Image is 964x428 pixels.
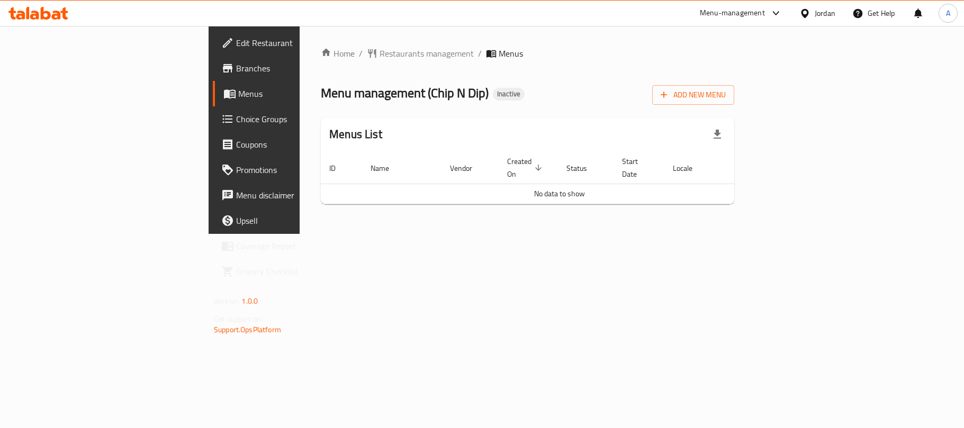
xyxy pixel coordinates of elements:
[236,189,361,202] span: Menu disclaimer
[213,157,370,183] a: Promotions
[238,87,361,100] span: Menus
[329,162,349,175] span: ID
[534,187,585,201] span: No data to show
[241,294,258,308] span: 1.0.0
[213,132,370,157] a: Coupons
[371,162,403,175] span: Name
[815,7,835,19] div: Jordan
[661,88,726,102] span: Add New Menu
[450,162,486,175] span: Vendor
[367,47,474,60] a: Restaurants management
[321,152,798,204] table: enhanced table
[214,323,281,336] a: Support.OpsPlatform
[652,85,734,105] button: Add New Menu
[673,162,706,175] span: Locale
[236,240,361,252] span: Coverage Report
[213,81,370,106] a: Menus
[236,265,361,278] span: Grocery Checklist
[622,155,652,180] span: Start Date
[213,208,370,233] a: Upsell
[213,259,370,284] a: Grocery Checklist
[493,89,525,98] span: Inactive
[705,122,730,147] div: Export file
[214,312,263,326] span: Get support on:
[493,88,525,101] div: Inactive
[213,233,370,259] a: Coverage Report
[213,56,370,81] a: Branches
[380,47,474,60] span: Restaurants management
[214,294,240,308] span: Version:
[321,47,734,60] nav: breadcrumb
[236,163,361,176] span: Promotions
[213,30,370,56] a: Edit Restaurant
[700,7,765,20] div: Menu-management
[499,47,523,60] span: Menus
[213,106,370,132] a: Choice Groups
[236,37,361,49] span: Edit Restaurant
[946,7,950,19] span: A
[507,155,545,180] span: Created On
[236,138,361,151] span: Coupons
[236,214,361,227] span: Upsell
[236,113,361,125] span: Choice Groups
[321,81,489,105] span: Menu management ( Chip N Dip )
[329,126,382,142] h2: Menus List
[478,47,482,60] li: /
[213,183,370,208] a: Menu disclaimer
[236,62,361,75] span: Branches
[719,152,798,184] th: Actions
[566,162,601,175] span: Status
